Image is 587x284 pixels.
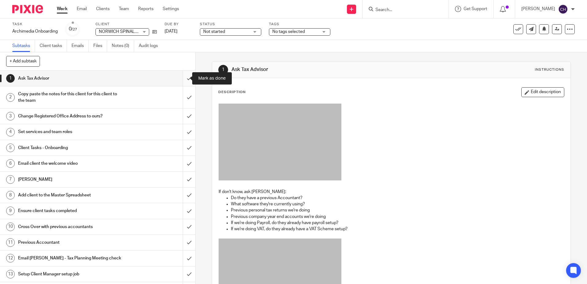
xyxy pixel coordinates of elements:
p: Previous company year end accounts we're doing [231,214,564,220]
div: 2 [6,93,15,102]
button: + Add subtask [6,56,40,66]
a: Notes (0) [112,40,134,52]
div: 8 [6,191,15,199]
h1: Email [PERSON_NAME] - Tax Planning Meeting check [18,254,124,263]
div: 5 [6,144,15,152]
a: Settings [163,6,179,12]
label: Task [12,22,58,27]
span: Not started [203,30,225,34]
img: svg%3E [558,4,568,14]
button: Edit description [521,87,564,97]
div: 11 [6,238,15,247]
a: Email [77,6,87,12]
p: [PERSON_NAME] [521,6,555,12]
div: 6 [6,159,15,168]
div: Instructions [535,67,564,72]
h1: Email client the welcome video [18,159,124,168]
h1: Ask Tax Advisor [231,66,404,73]
label: Due by [165,22,192,27]
p: What software they're currently using? [231,201,564,207]
p: Description [218,90,246,95]
div: 7 [6,175,15,184]
img: Pixie [12,5,43,13]
a: Audit logs [139,40,162,52]
span: [DATE] [165,29,177,34]
div: 1 [218,65,228,75]
a: Files [93,40,107,52]
p: Do they have a previous Accountant? [231,195,564,201]
h1: Add client to the Master Spreadsheet [18,191,124,200]
a: Team [119,6,129,12]
a: Client tasks [40,40,67,52]
a: Work [57,6,68,12]
h1: Ensure client tasks completed [18,206,124,215]
p: If we're doing VAT, do they already have a VAT Scheme setup? [231,226,564,232]
h1: Previous Accountant [18,238,124,247]
a: Emails [72,40,89,52]
div: 12 [6,254,15,262]
div: 3 [6,112,15,120]
h1: Setup Client Manager setup job [18,270,124,279]
h1: Change Registered Office Address to ours? [18,112,124,121]
h1: Copy paste the notes for this client for this client to the team [18,89,124,105]
div: 1 [6,74,15,83]
span: No tags selected [272,30,305,34]
span: NORWICH SPINAL HEALTH LIMITED [99,30,169,34]
h1: Set services and team roles [18,127,124,136]
span: Get Support [464,7,487,11]
a: Clients [96,6,110,12]
div: 10 [6,223,15,231]
div: 13 [6,270,15,278]
a: Reports [138,6,154,12]
p: Previous personal tax returns we're doing [231,207,564,213]
p: If we're doing Payroll, do they already have payroll setup? [231,220,564,226]
small: /27 [72,28,77,31]
p: If don't know, ask [PERSON_NAME]: [219,189,564,195]
h1: Cross Over with previous accountants [18,222,124,231]
a: Subtasks [12,40,35,52]
div: 4 [6,128,15,136]
label: Status [200,22,261,27]
h1: Ask Tax Advisor [18,74,124,83]
h1: [PERSON_NAME] [18,175,124,184]
div: 0 [69,26,77,33]
input: Search [375,7,430,13]
label: Tags [269,22,330,27]
h1: Client Tasks - Onboarding [18,143,124,152]
div: 9 [6,207,15,215]
div: Archimedia Onboarding [12,28,58,34]
label: Client [95,22,157,27]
